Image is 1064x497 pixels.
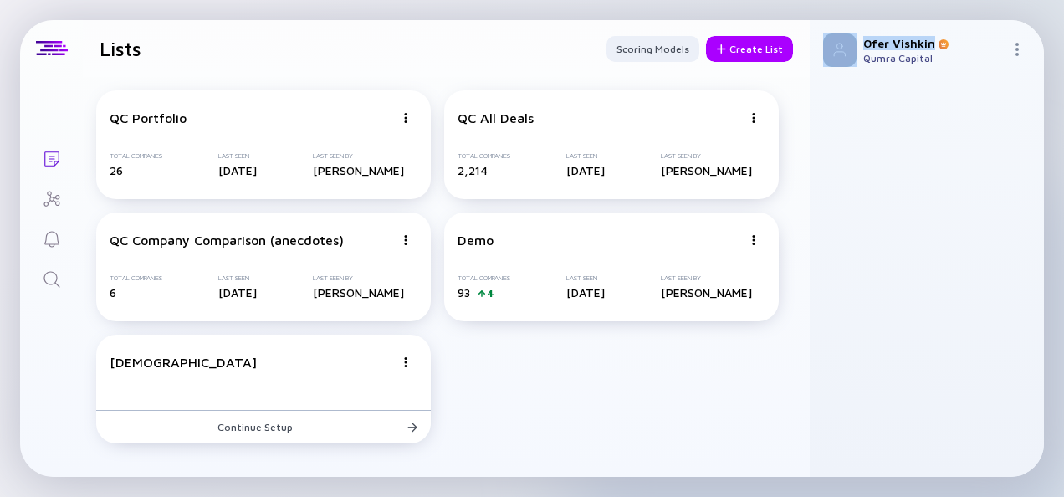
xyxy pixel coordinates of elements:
div: [PERSON_NAME] [313,285,404,300]
img: Menu [401,235,411,245]
button: Create List [706,36,793,62]
span: 2,214 [458,163,488,177]
button: Continue Setup [96,410,431,443]
div: Continue Setup [207,414,320,440]
div: Last Seen [566,152,605,160]
div: [DATE] [566,163,605,177]
div: QC Portfolio [110,110,187,126]
div: [PERSON_NAME] [661,285,752,300]
div: Last Seen By [313,152,404,160]
img: Menu [401,113,411,123]
span: 93 [458,285,470,300]
img: Menu [1010,43,1024,56]
img: Profile Picture [823,33,857,67]
div: Last Seen By [313,274,404,282]
a: Lists [20,137,83,177]
span: 26 [110,163,123,177]
div: Qumra Capital [863,52,1004,64]
div: QC All Deals [458,110,534,126]
div: Total Companies [110,274,162,282]
span: 6 [110,285,116,300]
div: Last Seen By [661,152,752,160]
div: Total Companies [110,152,162,160]
a: Reminders [20,218,83,258]
div: [PERSON_NAME] [661,163,752,177]
img: Menu [749,113,759,123]
img: Menu [749,235,759,245]
div: Ofer Vishkin [863,36,1004,50]
div: [DEMOGRAPHIC_DATA] [110,355,257,370]
a: Investor Map [20,177,83,218]
div: [DATE] [566,285,605,300]
div: [DATE] [218,285,257,300]
div: Last Seen [566,274,605,282]
img: Menu [401,357,411,367]
div: Last Seen By [661,274,752,282]
div: Demo [458,233,494,248]
a: Search [20,258,83,298]
div: 4 [487,287,494,300]
div: Last Seen [218,152,257,160]
button: Scoring Models [606,36,699,62]
div: Total Companies [458,152,510,160]
div: [DATE] [218,163,257,177]
div: Last Seen [218,274,257,282]
div: QC Company Comparison (anecdotes) [110,233,344,248]
div: [PERSON_NAME] [313,163,404,177]
h1: Lists [100,37,141,60]
div: Total Companies [458,274,510,282]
